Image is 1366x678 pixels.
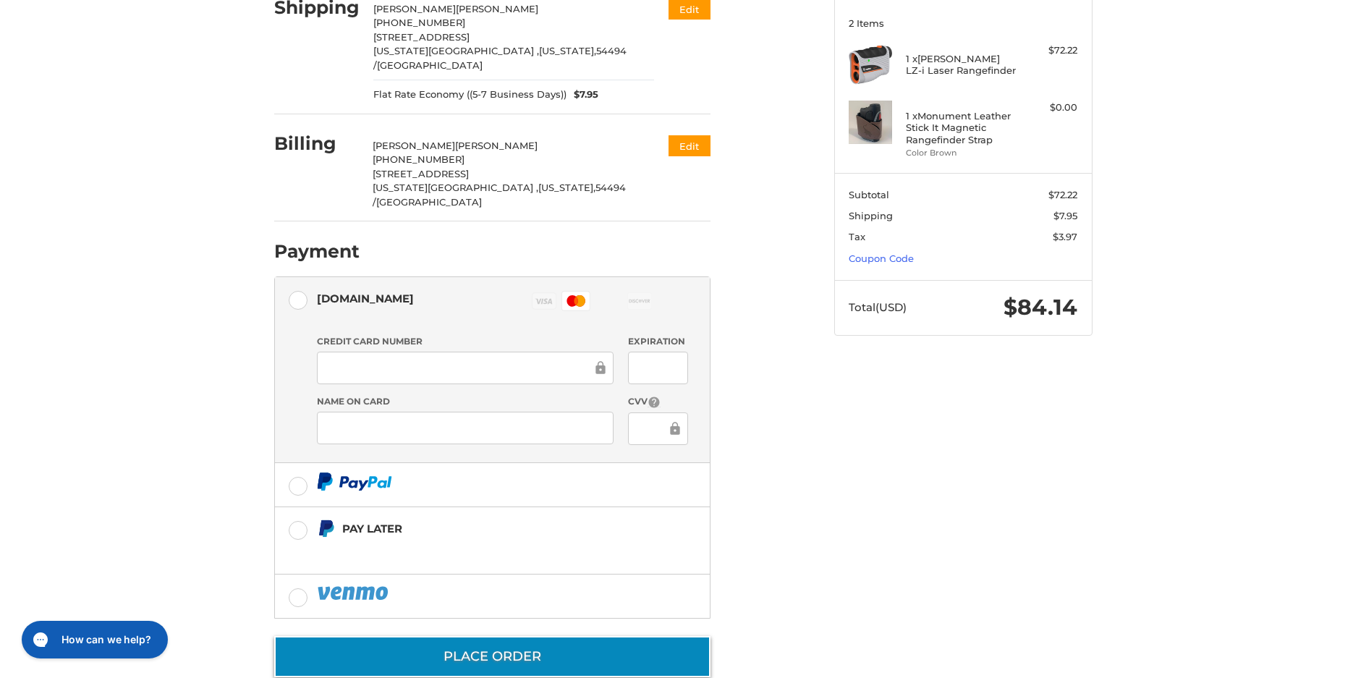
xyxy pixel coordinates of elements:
span: [US_STATE][GEOGRAPHIC_DATA] , [373,45,539,56]
iframe: Gorgias live chat messenger [14,616,172,664]
span: 54494 / [373,182,626,208]
li: Color Brown [906,147,1017,159]
div: $72.22 [1020,43,1077,58]
span: [GEOGRAPHIC_DATA] [377,59,483,71]
span: [PHONE_NUMBER] [373,153,464,165]
img: Pay Later icon [317,520,335,538]
a: Coupon Code [849,253,914,264]
span: [PERSON_NAME] [455,140,538,151]
span: $72.22 [1048,189,1077,200]
span: [PERSON_NAME] [373,3,456,14]
img: PayPal icon [317,584,391,602]
h4: 1 x Monument Leather Stick It Magnetic Rangefinder Strap [906,110,1017,145]
button: Edit [669,135,710,156]
img: PayPal icon [317,473,392,491]
span: $7.95 [567,88,598,102]
span: [STREET_ADDRESS] [373,168,469,179]
span: [US_STATE], [538,182,595,193]
label: Credit Card Number [317,335,614,348]
div: [DOMAIN_NAME] [317,287,414,310]
span: [GEOGRAPHIC_DATA] [376,196,482,208]
span: 54494 / [373,45,627,71]
span: [PERSON_NAME] [456,3,538,14]
h2: Billing [274,132,359,155]
button: Place Order [274,636,710,677]
span: [US_STATE], [539,45,596,56]
span: Subtotal [849,189,889,200]
div: $0.00 [1020,101,1077,115]
span: Flat Rate Economy ((5-7 Business Days)) [373,88,567,102]
span: Total (USD) [849,300,907,314]
span: $3.97 [1053,231,1077,242]
label: CVV [628,395,688,409]
h2: Payment [274,240,360,263]
label: Expiration [628,335,688,348]
iframe: PayPal Message 1 [317,544,619,556]
span: [US_STATE][GEOGRAPHIC_DATA] , [373,182,538,193]
span: $7.95 [1053,210,1077,221]
span: Tax [849,231,865,242]
h3: 2 Items [849,17,1077,29]
span: [STREET_ADDRESS] [373,31,470,43]
span: [PERSON_NAME] [373,140,455,151]
h4: 1 x [PERSON_NAME] LZ-i Laser Rangefinder [906,53,1017,77]
div: Pay Later [342,517,619,541]
label: Name on Card [317,395,614,408]
span: $84.14 [1004,294,1077,321]
span: [PHONE_NUMBER] [373,17,465,28]
span: Shipping [849,210,893,221]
